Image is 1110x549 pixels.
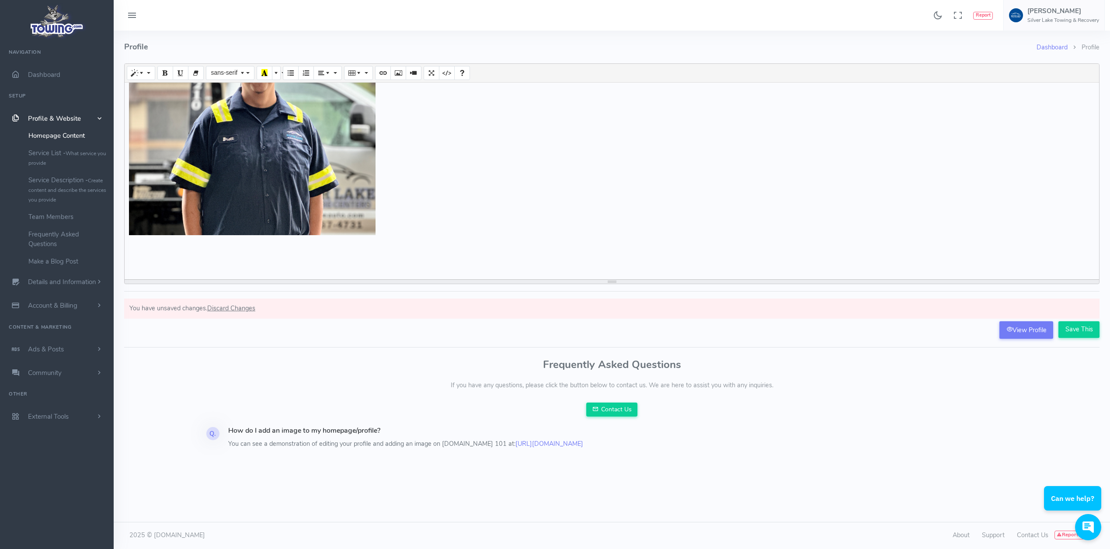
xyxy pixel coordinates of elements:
[28,70,60,79] span: Dashboard
[228,439,607,449] p: You can see a demonstration of editing your profile and adding an image on [DOMAIN_NAME] 101 at:
[22,127,114,144] a: Homepage Content
[28,114,81,123] span: Profile & Website
[1027,7,1099,14] h5: [PERSON_NAME]
[375,66,391,80] button: Link (CTRL+K)
[1068,43,1100,52] li: Profile
[973,12,993,20] button: Report
[125,280,1099,284] div: resize
[390,66,406,80] button: Picture
[28,278,96,287] span: Details and Information
[206,66,254,80] button: Font Family
[28,150,106,167] small: What service you provide
[1037,462,1110,549] iframe: Conversations
[28,301,77,310] span: Account & Billing
[439,66,455,80] button: Code View
[207,304,255,313] span: Discard Changes
[124,299,1100,319] div: You have unsaved changes.
[124,531,612,540] div: 2025 © [DOMAIN_NAME]
[982,531,1005,539] a: Support
[515,439,583,448] a: [URL][DOMAIN_NAME]
[28,3,87,40] img: logo
[313,66,342,80] button: Paragraph
[188,66,204,80] button: Remove Font Style (CTRL+\)
[28,177,106,203] small: Create content and describe the services you provide
[28,412,69,421] span: External Tools
[1037,43,1068,52] a: Dashboard
[586,403,638,417] a: Contact Us
[424,66,439,80] button: Full Screen
[1058,321,1100,338] input: Save This
[28,368,62,377] span: Community
[22,144,114,171] a: Service List -What service you provide
[406,66,421,80] button: Video
[22,171,114,208] a: Service Description -Create content and describe the services you provide
[211,69,237,76] span: sans-serif
[1009,8,1023,22] img: user-image
[283,66,299,80] button: Unordered list (CTRL+SHIFT+NUM7)
[206,427,219,440] div: Q.
[173,66,188,80] button: Underline (CTRL+U)
[157,66,173,80] button: Bold (CTRL+B)
[454,66,470,80] button: Help
[344,66,372,80] button: Table
[127,66,155,80] button: Style
[1027,17,1099,23] h6: Silver Lake Towing & Recovery
[228,427,607,435] h4: How do I add an image to my homepage/profile?
[28,345,64,354] span: Ads & Posts
[953,531,970,539] a: About
[298,66,314,80] button: Ordered list (CTRL+SHIFT+NUM8)
[22,253,114,270] a: Make a Blog Post
[22,208,114,226] a: Team Members
[124,359,1100,370] h3: Frequently Asked Questions
[257,66,272,80] button: Recent Color
[22,226,114,253] a: Frequently Asked Questions
[999,321,1053,339] a: View Profile
[124,381,1100,390] p: If you have any questions, please click the button below to contact us. We are here to assist you...
[1017,531,1048,539] a: Contact Us
[272,66,281,80] button: More Color
[124,31,1037,63] h4: Profile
